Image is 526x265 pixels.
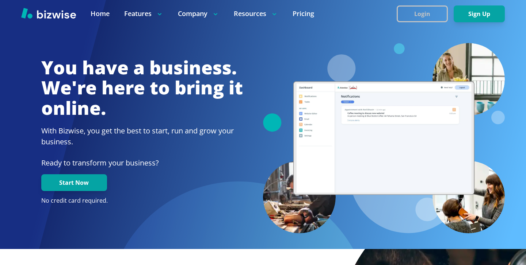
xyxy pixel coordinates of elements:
[454,5,505,22] button: Sign Up
[124,9,163,18] p: Features
[234,9,278,18] p: Resources
[91,9,110,18] a: Home
[41,157,243,168] p: Ready to transform your business?
[41,174,107,191] button: Start Now
[397,11,454,17] a: Login
[293,9,314,18] a: Pricing
[41,125,243,147] h2: With Bizwise, you get the best to start, run and grow your business.
[178,9,219,18] p: Company
[454,11,505,17] a: Sign Up
[41,58,243,118] h1: You have a business. We're here to bring it online.
[21,8,76,19] img: Bizwise Logo
[41,197,243,205] p: No credit card required.
[41,179,107,186] a: Start Now
[397,5,448,22] button: Login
